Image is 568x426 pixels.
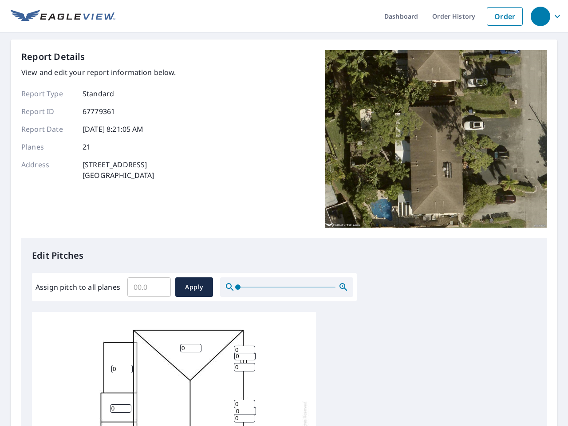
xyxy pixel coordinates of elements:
p: 67779361 [83,106,115,117]
button: Apply [175,277,213,297]
input: 00.0 [127,275,171,300]
img: EV Logo [11,10,115,23]
p: Planes [21,142,75,152]
label: Assign pitch to all planes [35,282,120,292]
p: Report Date [21,124,75,134]
p: Report ID [21,106,75,117]
p: [STREET_ADDRESS] [GEOGRAPHIC_DATA] [83,159,154,181]
p: 21 [83,142,91,152]
a: Order [487,7,523,26]
p: View and edit your report information below. [21,67,176,78]
p: [DATE] 8:21:05 AM [83,124,144,134]
p: Standard [83,88,114,99]
span: Apply [182,282,206,293]
p: Address [21,159,75,181]
p: Edit Pitches [32,249,536,262]
p: Report Details [21,50,85,63]
p: Report Type [21,88,75,99]
img: Top image [325,50,547,228]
